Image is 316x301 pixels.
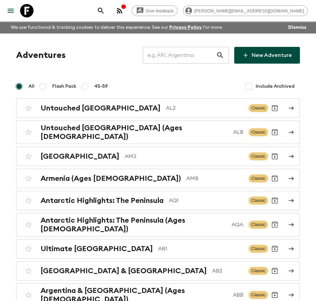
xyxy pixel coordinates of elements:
[256,83,295,90] span: Include Archived
[94,83,108,90] span: 45-59
[16,213,300,236] a: Antarctic Highlights: The Peninsula (Ages [DEMOGRAPHIC_DATA])AQAClassicArchive
[232,221,243,229] p: AQA
[268,264,281,278] button: Archive
[41,196,164,205] h2: Antarctic Highlights: The Peninsula
[41,152,119,161] h2: [GEOGRAPHIC_DATA]
[166,104,243,112] p: AL2
[212,267,243,275] p: AB2
[94,4,108,17] button: search adventures
[268,242,281,255] button: Archive
[143,46,216,65] input: e.g. AR1, Argentina
[41,174,181,183] h2: Armenia (Ages [DEMOGRAPHIC_DATA])
[268,172,281,185] button: Archive
[268,218,281,231] button: Archive
[186,174,243,182] p: AMB
[249,221,268,229] span: Classic
[41,244,153,253] h2: Ultimate [GEOGRAPHIC_DATA]
[16,147,300,166] a: [GEOGRAPHIC_DATA]AM2ClassicArchive
[169,25,202,30] a: Privacy Policy
[233,128,243,136] p: ALB
[41,267,207,275] h2: [GEOGRAPHIC_DATA] & [GEOGRAPHIC_DATA]
[249,245,268,253] span: Classic
[158,245,243,253] p: AR1
[41,124,228,141] h2: Untouched [GEOGRAPHIC_DATA] (Ages [DEMOGRAPHIC_DATA])
[169,197,243,205] p: AQ1
[16,239,300,258] a: Ultimate [GEOGRAPHIC_DATA]AR1ClassicArchive
[52,83,76,90] span: Flash Pack
[268,194,281,207] button: Archive
[268,101,281,115] button: Archive
[249,291,268,299] span: Classic
[287,23,308,32] button: Dismiss
[268,150,281,163] button: Archive
[132,5,178,16] a: Give feedback
[249,104,268,112] span: Classic
[8,21,226,33] p: We use functional & tracking cookies to deliver this experience. See our for more.
[16,49,66,62] h1: Adventures
[183,5,308,16] div: [PERSON_NAME][EMAIL_ADDRESS][DOMAIN_NAME]
[4,4,17,17] button: menu
[125,152,243,160] p: AM2
[249,197,268,205] span: Classic
[249,128,268,136] span: Classic
[233,291,243,299] p: ABB
[28,83,35,90] span: All
[41,216,226,233] h2: Antarctic Highlights: The Peninsula (Ages [DEMOGRAPHIC_DATA])
[249,267,268,275] span: Classic
[249,174,268,182] span: Classic
[16,191,300,210] a: Antarctic Highlights: The PeninsulaAQ1ClassicArchive
[16,261,300,281] a: [GEOGRAPHIC_DATA] & [GEOGRAPHIC_DATA]AB2ClassicArchive
[249,152,268,160] span: Classic
[234,47,300,64] a: New Adventure
[268,126,281,139] button: Archive
[142,8,177,13] span: Give feedback
[16,98,300,118] a: Untouched [GEOGRAPHIC_DATA]AL2ClassicArchive
[41,104,161,112] h2: Untouched [GEOGRAPHIC_DATA]
[16,121,300,144] a: Untouched [GEOGRAPHIC_DATA] (Ages [DEMOGRAPHIC_DATA])ALBClassicArchive
[191,8,308,13] span: [PERSON_NAME][EMAIL_ADDRESS][DOMAIN_NAME]
[16,169,300,188] a: Armenia (Ages [DEMOGRAPHIC_DATA])AMBClassicArchive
